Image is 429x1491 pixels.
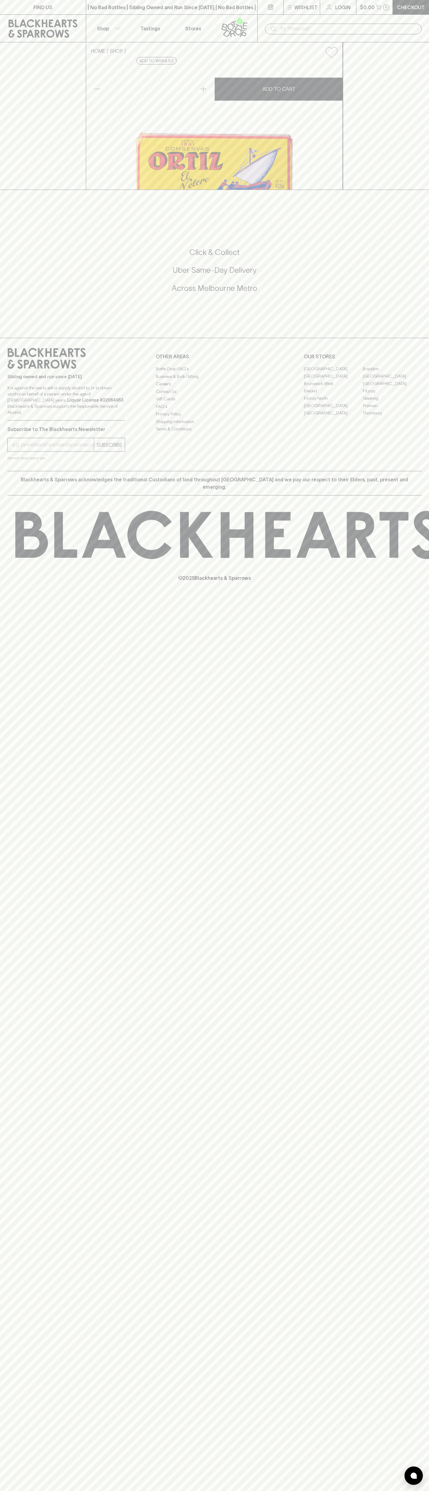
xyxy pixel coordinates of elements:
p: $0.00 [360,4,375,11]
a: Braddon [363,365,422,372]
p: SUBSCRIBE [97,441,122,449]
p: Wishlist [294,4,318,11]
a: [GEOGRAPHIC_DATA] [363,372,422,380]
h5: Uber Same-Day Delivery [7,265,422,275]
p: Sibling owned and run since [DATE] [7,374,125,380]
a: [GEOGRAPHIC_DATA] [304,409,363,417]
img: 43825.png [86,63,343,190]
p: OTHER AREAS [156,353,274,360]
p: ADD TO CART [262,85,295,93]
a: Fitzroy North [304,395,363,402]
a: Terms & Conditions [156,426,274,433]
img: bubble-icon [411,1473,417,1479]
p: Stores [185,25,201,32]
p: It is against the law to sell or supply alcohol to, or to obtain alcohol on behalf of a person un... [7,385,125,415]
a: [GEOGRAPHIC_DATA] [304,365,363,372]
a: HOME [91,48,105,54]
p: We will never spam you [7,455,125,461]
a: Business & Bulk Gifting [156,373,274,380]
button: Shop [86,15,129,42]
p: Blackhearts & Sparrows acknowledges the traditional Custodians of land throughout [GEOGRAPHIC_DAT... [12,476,417,491]
h5: Click & Collect [7,247,422,257]
a: Fitzroy [363,387,422,395]
button: SUBSCRIBE [94,438,125,451]
a: Elwood [304,387,363,395]
a: SHOP [110,48,123,54]
a: FAQ's [156,403,274,410]
a: Geelong [363,395,422,402]
input: e.g. jane@blackheartsandsparrows.com.au [12,440,94,450]
p: Subscribe to The Blackhearts Newsletter [7,426,125,433]
a: Careers [156,380,274,388]
a: Tastings [129,15,172,42]
p: Tastings [140,25,160,32]
a: Contact Us [156,388,274,395]
p: OUR STORES [304,353,422,360]
a: Privacy Policy [156,410,274,418]
button: Add to wishlist [323,45,340,60]
h5: Across Melbourne Metro [7,283,422,293]
a: Prahran [363,402,422,409]
p: Shop [97,25,109,32]
a: Shipping Information [156,418,274,425]
a: [GEOGRAPHIC_DATA] [304,372,363,380]
input: Try "Pinot noir" [280,24,417,34]
a: Gift Cards [156,395,274,403]
p: 0 [385,6,387,9]
button: Add to wishlist [136,57,177,64]
p: FIND US [33,4,52,11]
a: Brunswick West [304,380,363,387]
a: [GEOGRAPHIC_DATA] [304,402,363,409]
button: ADD TO CART [215,78,343,101]
a: Bottle Drop FAQ's [156,365,274,373]
a: [GEOGRAPHIC_DATA] [363,380,422,387]
div: Call to action block [7,223,422,326]
a: Stores [172,15,215,42]
p: Checkout [397,4,425,11]
strong: Liquor License #32064953 [67,398,124,403]
p: Login [335,4,350,11]
a: Thornbury [363,409,422,417]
